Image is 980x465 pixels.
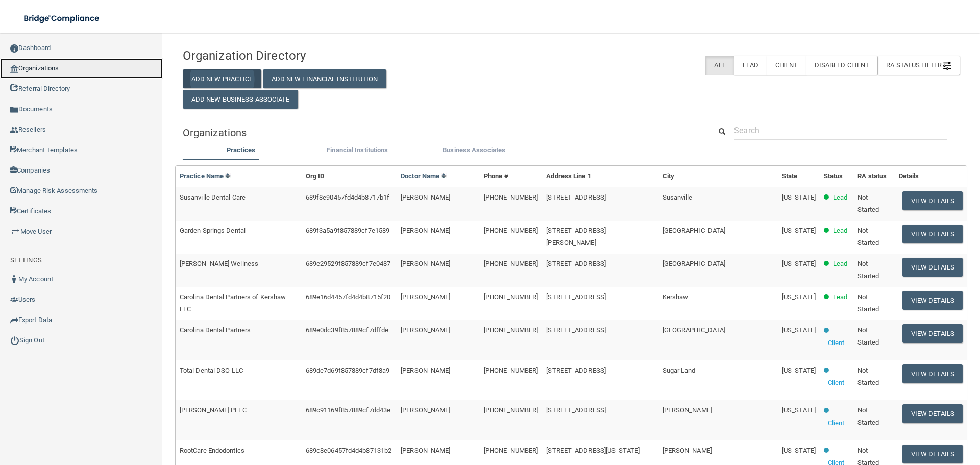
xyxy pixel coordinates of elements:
[180,193,246,201] span: Susanville Dental Care
[401,293,450,301] span: [PERSON_NAME]
[833,191,847,204] p: Lead
[188,144,294,156] label: Practices
[542,166,658,187] th: Address Line 1
[902,324,963,343] button: View Details
[484,447,538,454] span: [PHONE_NUMBER]
[10,126,18,134] img: ic_reseller.de258add.png
[705,56,733,75] label: All
[546,406,606,414] span: [STREET_ADDRESS]
[180,227,246,234] span: Garden Springs Dental
[484,293,538,301] span: [PHONE_NUMBER]
[10,106,18,114] img: icon-documents.8dae5593.png
[782,293,816,301] span: [US_STATE]
[10,227,20,237] img: briefcase.64adab9b.png
[306,193,389,201] span: 689f8e90457fd4d4b8717b1f
[401,260,450,267] span: [PERSON_NAME]
[663,366,696,374] span: Sugar Land
[484,260,538,267] span: [PHONE_NUMBER]
[857,366,879,386] span: Not Started
[857,260,879,280] span: Not Started
[302,166,397,187] th: Org ID
[833,291,847,303] p: Lead
[484,227,538,234] span: [PHONE_NUMBER]
[782,326,816,334] span: [US_STATE]
[10,275,18,283] img: ic_user_dark.df1a06c3.png
[306,447,391,454] span: 689c8e06457fd4d4b87131b2
[306,260,390,267] span: 689e29529f857889cf7e0487
[857,193,879,213] span: Not Started
[299,144,415,159] li: Financial Institutions
[546,193,606,201] span: [STREET_ADDRESS]
[183,49,431,62] h4: Organization Directory
[833,258,847,270] p: Lead
[180,172,231,180] a: Practice Name
[828,337,845,349] p: Client
[10,254,42,266] label: SETTINGS
[546,366,606,374] span: [STREET_ADDRESS]
[803,393,968,433] iframe: Drift Widget Chat Controller
[734,121,947,140] input: Search
[484,326,538,334] span: [PHONE_NUMBER]
[263,69,386,88] button: Add New Financial Institution
[10,44,18,53] img: ic_dashboard_dark.d01f4a41.png
[782,447,816,454] span: [US_STATE]
[10,336,19,345] img: ic_power_dark.7ecde6b1.png
[734,56,767,75] label: Lead
[401,366,450,374] span: [PERSON_NAME]
[401,406,450,414] span: [PERSON_NAME]
[857,227,879,247] span: Not Started
[306,366,389,374] span: 689de7d69f857889cf7df8a9
[663,326,726,334] span: [GEOGRAPHIC_DATA]
[853,166,894,187] th: RA status
[778,166,820,187] th: State
[401,172,447,180] a: Doctor Name
[658,166,778,187] th: City
[663,193,693,201] span: Susanville
[902,445,963,463] button: View Details
[180,447,244,454] span: RootCare Endodontics
[10,296,18,304] img: icon-users.e205127d.png
[895,166,967,187] th: Details
[306,293,390,301] span: 689e16d4457fd4d4b8715f20
[183,127,696,138] h5: Organizations
[443,146,505,154] span: Business Associates
[782,366,816,374] span: [US_STATE]
[180,326,251,334] span: Carolina Dental Partners
[327,146,388,154] span: Financial Institutions
[306,326,388,334] span: 689e0dc39f857889cf7dffde
[663,260,726,267] span: [GEOGRAPHIC_DATA]
[306,227,389,234] span: 689f3a5a9f857889cf7e1589
[546,293,606,301] span: [STREET_ADDRESS]
[546,227,606,247] span: [STREET_ADDRESS][PERSON_NAME]
[227,146,255,154] span: Practices
[663,447,712,454] span: [PERSON_NAME]
[10,316,18,324] img: icon-export.b9366987.png
[902,225,963,243] button: View Details
[401,326,450,334] span: [PERSON_NAME]
[183,144,299,159] li: Practices
[180,260,258,267] span: [PERSON_NAME] Wellness
[663,406,712,414] span: [PERSON_NAME]
[806,56,878,75] label: Disabled Client
[546,326,606,334] span: [STREET_ADDRESS]
[180,293,286,313] span: Carolina Dental Partners of Kershaw LLC
[401,227,450,234] span: [PERSON_NAME]
[902,258,963,277] button: View Details
[767,56,806,75] label: Client
[782,406,816,414] span: [US_STATE]
[663,227,726,234] span: [GEOGRAPHIC_DATA]
[183,69,261,88] button: Add New Practice
[833,225,847,237] p: Lead
[416,144,532,159] li: Business Associate
[902,291,963,310] button: View Details
[180,406,247,414] span: [PERSON_NAME] PLLC
[306,406,390,414] span: 689c91169f857889cf7dd43e
[480,166,542,187] th: Phone #
[820,166,853,187] th: Status
[401,193,450,201] span: [PERSON_NAME]
[782,260,816,267] span: [US_STATE]
[902,191,963,210] button: View Details
[902,364,963,383] button: View Details
[10,65,18,73] img: organization-icon.f8decf85.png
[828,377,845,389] p: Client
